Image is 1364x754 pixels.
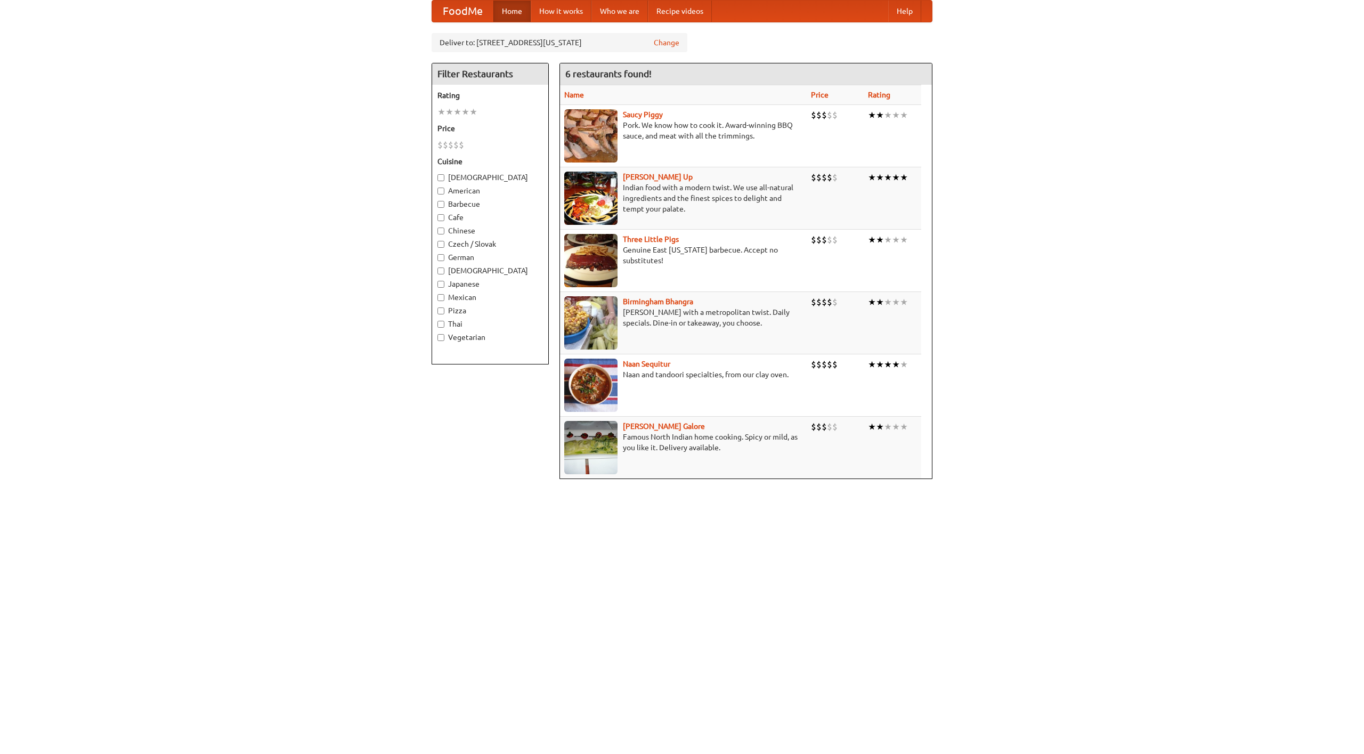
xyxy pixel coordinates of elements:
[564,307,802,328] p: [PERSON_NAME] with a metropolitan twist. Daily specials. Dine-in or takeaway, you choose.
[623,235,679,244] a: Three Little Pigs
[432,63,548,85] h4: Filter Restaurants
[892,359,900,370] li: ★
[564,91,584,99] a: Name
[822,359,827,370] li: $
[900,359,908,370] li: ★
[822,296,827,308] li: $
[832,109,838,121] li: $
[816,234,822,246] li: $
[437,172,543,183] label: [DEMOGRAPHIC_DATA]
[884,109,892,121] li: ★
[443,139,448,151] li: $
[437,321,444,328] input: Thai
[445,106,453,118] li: ★
[827,421,832,433] li: $
[892,296,900,308] li: ★
[868,172,876,183] li: ★
[811,359,816,370] li: $
[437,305,543,316] label: Pizza
[648,1,712,22] a: Recipe videos
[564,369,802,380] p: Naan and tandoori specialties, from our clay oven.
[816,109,822,121] li: $
[437,123,543,134] h5: Price
[564,172,618,225] img: curryup.jpg
[811,234,816,246] li: $
[832,234,838,246] li: $
[432,33,687,52] div: Deliver to: [STREET_ADDRESS][US_STATE]
[623,110,663,119] a: Saucy Piggy
[565,69,652,79] ng-pluralize: 6 restaurants found!
[437,201,444,208] input: Barbecue
[884,421,892,433] li: ★
[832,172,838,183] li: $
[811,421,816,433] li: $
[827,296,832,308] li: $
[437,307,444,314] input: Pizza
[868,296,876,308] li: ★
[811,172,816,183] li: $
[892,421,900,433] li: ★
[884,359,892,370] li: ★
[827,109,832,121] li: $
[623,173,693,181] b: [PERSON_NAME] Up
[827,359,832,370] li: $
[811,91,829,99] a: Price
[469,106,477,118] li: ★
[868,234,876,246] li: ★
[900,421,908,433] li: ★
[437,265,543,276] label: [DEMOGRAPHIC_DATA]
[591,1,648,22] a: Who we are
[437,106,445,118] li: ★
[822,234,827,246] li: $
[437,294,444,301] input: Mexican
[437,199,543,209] label: Barbecue
[437,156,543,167] h5: Cuisine
[888,1,921,22] a: Help
[827,172,832,183] li: $
[437,292,543,303] label: Mexican
[564,359,618,412] img: naansequitur.jpg
[437,267,444,274] input: [DEMOGRAPHIC_DATA]
[453,139,459,151] li: $
[437,225,543,236] label: Chinese
[437,188,444,194] input: American
[876,172,884,183] li: ★
[884,172,892,183] li: ★
[876,359,884,370] li: ★
[437,90,543,101] h5: Rating
[437,185,543,196] label: American
[448,139,453,151] li: $
[623,297,693,306] a: Birmingham Bhangra
[453,106,461,118] li: ★
[892,172,900,183] li: ★
[816,172,822,183] li: $
[876,109,884,121] li: ★
[868,91,890,99] a: Rating
[868,109,876,121] li: ★
[892,234,900,246] li: ★
[892,109,900,121] li: ★
[868,421,876,433] li: ★
[816,359,822,370] li: $
[437,252,543,263] label: German
[459,139,464,151] li: $
[437,241,444,248] input: Czech / Slovak
[564,234,618,287] img: littlepigs.jpg
[832,359,838,370] li: $
[832,296,838,308] li: $
[816,421,822,433] li: $
[868,359,876,370] li: ★
[437,254,444,261] input: German
[461,106,469,118] li: ★
[832,421,838,433] li: $
[876,421,884,433] li: ★
[437,334,444,341] input: Vegetarian
[437,139,443,151] li: $
[623,422,705,431] b: [PERSON_NAME] Galore
[822,172,827,183] li: $
[564,120,802,141] p: Pork. We know how to cook it. Award-winning BBQ sauce, and meat with all the trimmings.
[811,109,816,121] li: $
[531,1,591,22] a: How it works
